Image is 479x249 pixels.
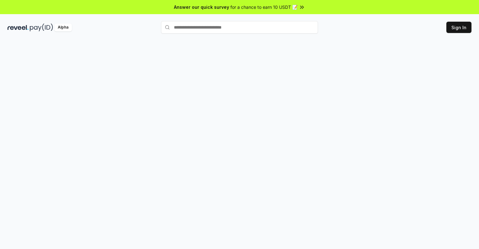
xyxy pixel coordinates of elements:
[446,22,471,33] button: Sign In
[54,24,72,31] div: Alpha
[8,24,29,31] img: reveel_dark
[30,24,53,31] img: pay_id
[174,4,229,10] span: Answer our quick survey
[230,4,298,10] span: for a chance to earn 10 USDT 📝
